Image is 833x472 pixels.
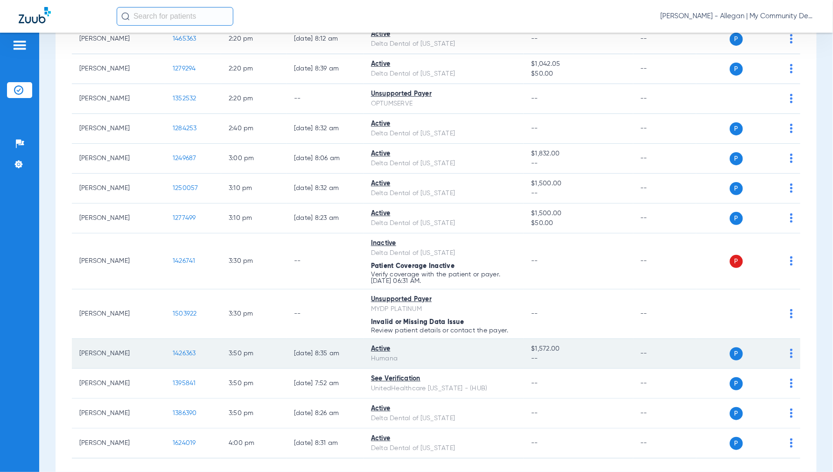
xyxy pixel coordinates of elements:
[173,310,197,317] span: 1503922
[371,374,516,384] div: See Verification
[221,144,287,174] td: 3:00 PM
[72,429,165,458] td: [PERSON_NAME]
[72,24,165,54] td: [PERSON_NAME]
[730,152,743,165] span: P
[633,429,696,458] td: --
[173,380,196,387] span: 1395841
[173,410,197,416] span: 1386390
[287,339,364,369] td: [DATE] 8:35 AM
[287,174,364,204] td: [DATE] 8:32 AM
[121,12,130,21] img: Search Icon
[531,380,538,387] span: --
[531,218,625,228] span: $50.00
[371,218,516,228] div: Delta Dental of [US_STATE]
[633,24,696,54] td: --
[173,125,197,132] span: 1284253
[173,350,196,357] span: 1426363
[287,144,364,174] td: [DATE] 8:06 AM
[633,369,696,399] td: --
[531,59,625,69] span: $1,042.05
[371,239,516,248] div: Inactive
[173,185,198,191] span: 1250057
[173,95,196,102] span: 1352532
[790,409,793,418] img: group-dot-blue.svg
[730,407,743,420] span: P
[287,84,364,114] td: --
[633,233,696,289] td: --
[633,54,696,84] td: --
[72,339,165,369] td: [PERSON_NAME]
[371,434,516,444] div: Active
[221,174,287,204] td: 3:10 PM
[633,144,696,174] td: --
[730,255,743,268] span: P
[72,204,165,233] td: [PERSON_NAME]
[371,344,516,354] div: Active
[371,414,516,423] div: Delta Dental of [US_STATE]
[371,444,516,453] div: Delta Dental of [US_STATE]
[287,289,364,339] td: --
[730,63,743,76] span: P
[790,256,793,266] img: group-dot-blue.svg
[371,29,516,39] div: Active
[531,189,625,198] span: --
[790,64,793,73] img: group-dot-blue.svg
[371,209,516,218] div: Active
[786,427,833,472] iframe: Chat Widget
[173,215,196,221] span: 1277499
[173,258,196,264] span: 1426741
[72,369,165,399] td: [PERSON_NAME]
[371,271,516,284] p: Verify coverage with the patient or payer. [DATE] 06:31 AM.
[790,183,793,193] img: group-dot-blue.svg
[371,89,516,99] div: Unsupported Payer
[287,204,364,233] td: [DATE] 8:23 AM
[221,204,287,233] td: 3:10 PM
[371,263,455,269] span: Patient Coverage Inactive
[790,379,793,388] img: group-dot-blue.svg
[531,35,538,42] span: --
[371,295,516,304] div: Unsupported Payer
[730,347,743,360] span: P
[790,94,793,103] img: group-dot-blue.svg
[72,54,165,84] td: [PERSON_NAME]
[531,159,625,169] span: --
[531,310,538,317] span: --
[371,248,516,258] div: Delta Dental of [US_STATE]
[531,410,538,416] span: --
[287,24,364,54] td: [DATE] 8:12 AM
[371,69,516,79] div: Delta Dental of [US_STATE]
[730,437,743,450] span: P
[633,399,696,429] td: --
[173,155,196,162] span: 1249687
[371,129,516,139] div: Delta Dental of [US_STATE]
[221,399,287,429] td: 3:50 PM
[730,122,743,135] span: P
[633,174,696,204] td: --
[371,304,516,314] div: MYDP PLATINUM
[287,233,364,289] td: --
[287,114,364,144] td: [DATE] 8:32 AM
[221,339,287,369] td: 3:50 PM
[72,114,165,144] td: [PERSON_NAME]
[371,159,516,169] div: Delta Dental of [US_STATE]
[790,124,793,133] img: group-dot-blue.svg
[371,319,464,325] span: Invalid or Missing Data Issue
[633,114,696,144] td: --
[633,289,696,339] td: --
[790,213,793,223] img: group-dot-blue.svg
[221,84,287,114] td: 2:20 PM
[531,258,538,264] span: --
[72,289,165,339] td: [PERSON_NAME]
[531,440,538,446] span: --
[371,119,516,129] div: Active
[371,179,516,189] div: Active
[790,349,793,358] img: group-dot-blue.svg
[371,59,516,69] div: Active
[221,289,287,339] td: 3:30 PM
[531,344,625,354] span: $1,572.00
[287,369,364,399] td: [DATE] 7:52 AM
[72,84,165,114] td: [PERSON_NAME]
[633,339,696,369] td: --
[221,24,287,54] td: 2:20 PM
